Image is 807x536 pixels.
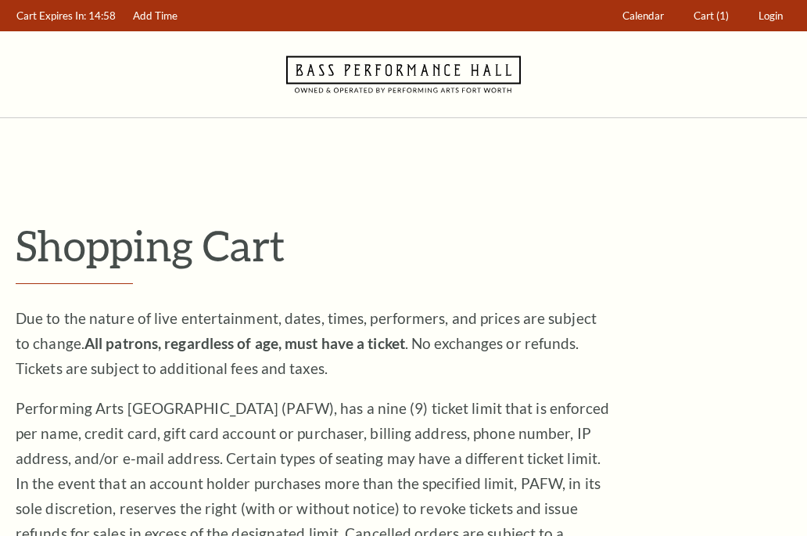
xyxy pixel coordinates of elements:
[751,1,791,31] a: Login
[84,334,405,352] strong: All patrons, regardless of age, must have a ticket
[16,220,791,271] p: Shopping Cart
[88,9,116,22] span: 14:58
[716,9,729,22] span: (1)
[687,1,737,31] a: Cart (1)
[759,9,783,22] span: Login
[16,309,597,377] span: Due to the nature of live entertainment, dates, times, performers, and prices are subject to chan...
[16,9,86,22] span: Cart Expires In:
[694,9,714,22] span: Cart
[615,1,672,31] a: Calendar
[126,1,185,31] a: Add Time
[622,9,664,22] span: Calendar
